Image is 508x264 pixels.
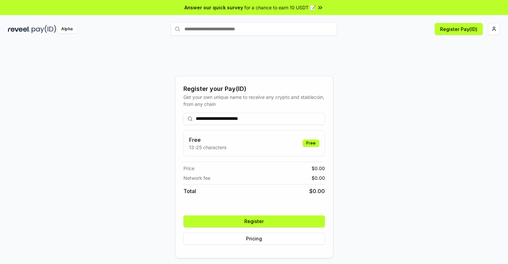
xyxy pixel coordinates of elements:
[435,23,483,35] button: Register Pay(ID)
[303,139,319,147] div: Free
[58,25,76,33] div: Alpha
[183,174,210,181] span: Network fee
[312,165,325,172] span: $ 0.00
[183,165,194,172] span: Price
[309,187,325,195] span: $ 0.00
[312,174,325,181] span: $ 0.00
[183,94,325,108] div: Get your own unique name to receive any crypto and stablecoin, from any chain
[32,25,56,33] img: pay_id
[183,233,325,245] button: Pricing
[184,4,243,11] span: Answer our quick survey
[244,4,316,11] span: for a chance to earn 10 USDT 📝
[183,84,325,94] div: Register your Pay(ID)
[183,215,325,227] button: Register
[8,25,30,33] img: reveel_dark
[183,187,196,195] span: Total
[189,136,226,144] h3: Free
[189,144,226,151] p: 13-25 characters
